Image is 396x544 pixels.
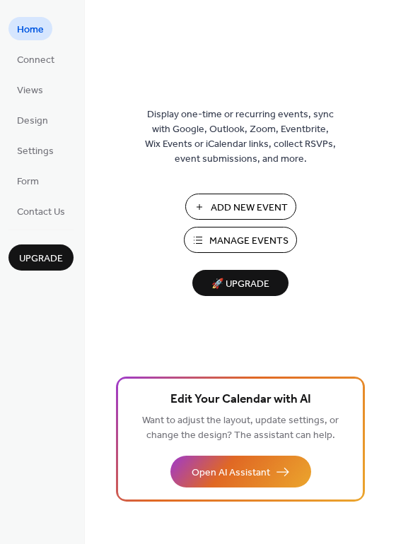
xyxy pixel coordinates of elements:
[8,169,47,192] a: Form
[17,175,39,189] span: Form
[170,456,311,487] button: Open AI Assistant
[142,411,339,445] span: Want to adjust the layout, update settings, or change the design? The assistant can help.
[17,53,54,68] span: Connect
[185,194,296,220] button: Add New Event
[17,144,54,159] span: Settings
[211,201,288,215] span: Add New Event
[8,244,74,271] button: Upgrade
[17,205,65,220] span: Contact Us
[8,78,52,101] a: Views
[8,108,57,131] a: Design
[184,227,297,253] button: Manage Events
[19,252,63,266] span: Upgrade
[17,83,43,98] span: Views
[8,138,62,162] a: Settings
[17,114,48,129] span: Design
[145,107,336,167] span: Display one-time or recurring events, sync with Google, Outlook, Zoom, Eventbrite, Wix Events or ...
[170,390,311,410] span: Edit Your Calendar with AI
[192,270,289,296] button: 🚀 Upgrade
[17,23,44,37] span: Home
[201,275,280,294] span: 🚀 Upgrade
[8,47,63,71] a: Connect
[192,466,270,480] span: Open AI Assistant
[209,234,289,249] span: Manage Events
[8,199,74,223] a: Contact Us
[8,17,52,40] a: Home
